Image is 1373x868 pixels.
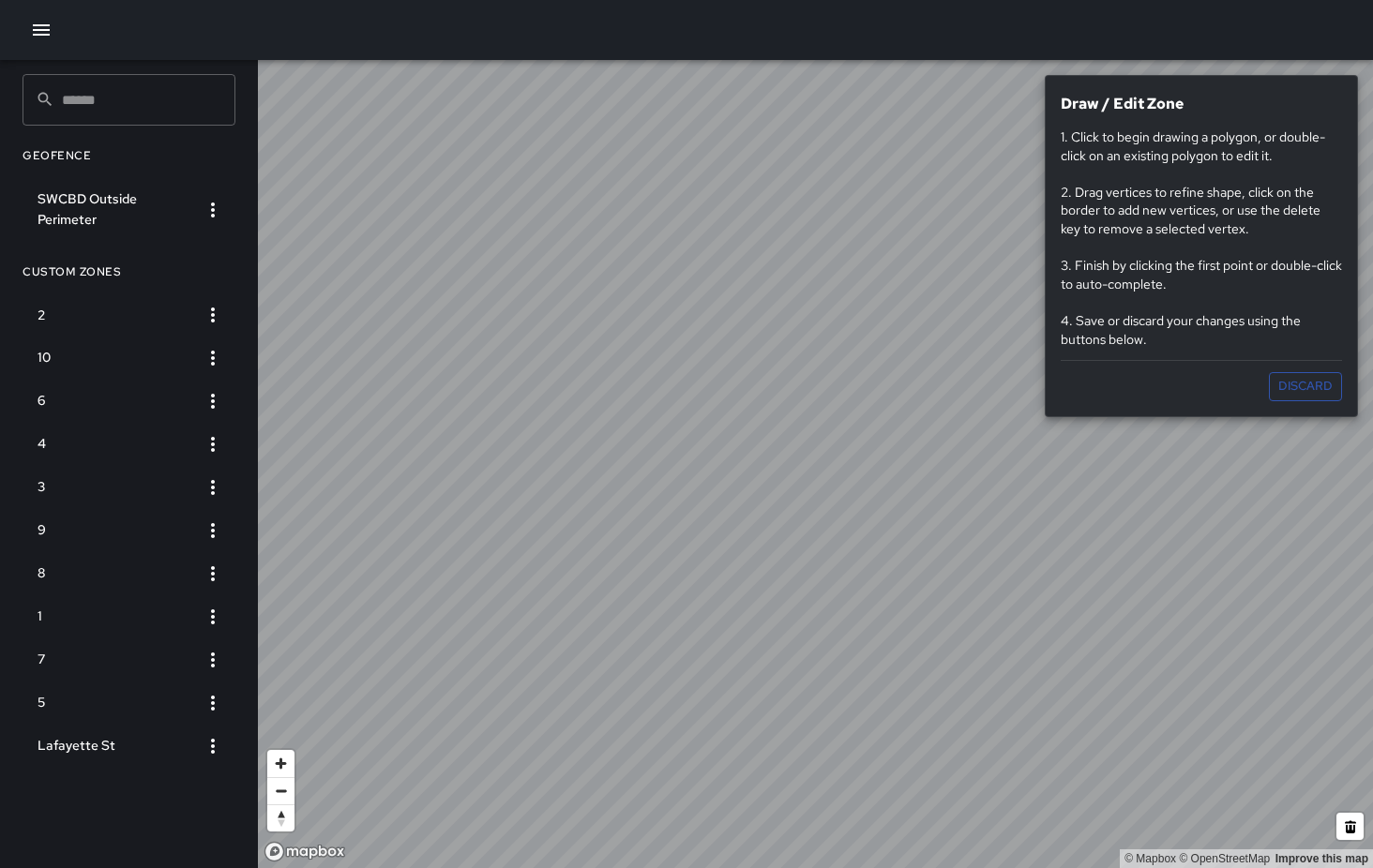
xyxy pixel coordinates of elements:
[38,693,190,713] h6: 5
[38,736,190,756] h6: Lafayette St
[1336,813,1364,840] button: Delete
[38,434,190,455] h6: 4
[38,348,190,368] h6: 10
[1179,852,1270,865] a: OpenStreetMap
[1061,128,1342,349] p: 1. Click to begin drawing a polygon, or double-click on an existing polygon to edit it. 2. Drag v...
[258,60,1373,868] canvas: Map
[1124,852,1176,865] a: Mapbox
[38,189,190,231] h6: SWCBD Outside Perimeter
[1269,372,1342,401] button: Discard
[38,563,190,584] h6: 8
[38,650,190,670] h6: 7
[267,805,294,831] span: Reset bearing to north
[1275,852,1368,865] a: Improve this map
[267,778,294,804] span: Zoom out
[23,249,235,294] li: Custom Zones
[267,804,294,831] button: Reset bearing to north
[264,841,346,862] a: Mapbox homepage
[1061,91,1342,117] h6: Draw / Edit Zone
[38,520,190,541] h6: 9
[38,306,190,326] h6: 2
[38,391,190,412] h6: 6
[267,750,294,777] button: Zoom in
[38,606,190,627] h6: 1
[267,777,294,804] button: Zoom out
[38,477,190,498] h6: 3
[23,133,235,178] li: Geofence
